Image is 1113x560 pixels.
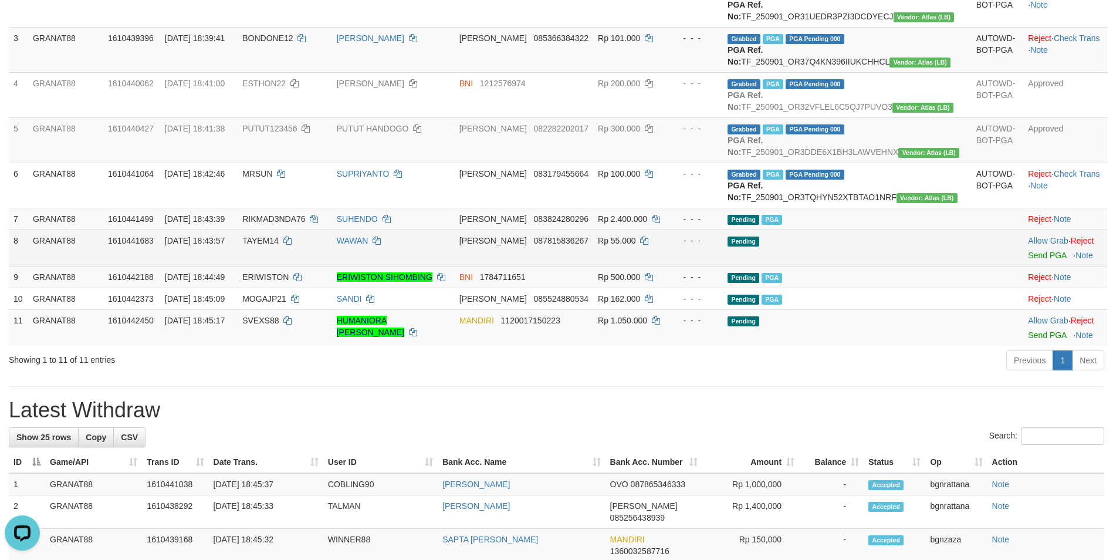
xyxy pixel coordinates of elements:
td: TALMAN [323,495,438,529]
span: BONDONE12 [242,33,293,43]
span: RIKMAD3NDA76 [242,214,305,224]
span: Accepted [868,502,904,512]
th: Bank Acc. Name: activate to sort column ascending [438,451,605,473]
th: Amount: activate to sort column ascending [702,451,799,473]
span: Marked by bgnrattana [763,124,783,134]
span: Rp 162.000 [598,294,640,303]
a: CSV [113,427,146,447]
span: Copy 082282202017 to clipboard [534,124,588,133]
span: MANDIRI [459,316,494,325]
th: Balance: activate to sort column ascending [799,451,864,473]
a: Note [992,535,1010,544]
span: Grabbed [728,170,760,180]
span: Copy 1784711651 to clipboard [480,272,526,282]
div: - - - [672,293,718,305]
a: Check Trans [1054,169,1100,178]
span: Pending [728,237,759,247]
a: Note [1054,272,1071,282]
th: Trans ID: activate to sort column ascending [142,451,208,473]
a: Reject [1071,236,1094,245]
span: PGA Pending [786,170,844,180]
span: Copy [86,433,106,442]
span: CSV [121,433,138,442]
a: Check Trans [1054,33,1100,43]
th: Status: activate to sort column ascending [864,451,925,473]
td: [DATE] 18:45:37 [209,473,323,495]
span: [PERSON_NAME] [459,124,527,133]
span: [PERSON_NAME] [459,294,527,303]
span: Copy 085256438939 to clipboard [610,513,665,522]
span: Marked by bgnzaza [762,273,782,283]
a: Show 25 rows [9,427,79,447]
a: Reject [1028,294,1051,303]
a: Reject [1028,272,1051,282]
th: User ID: activate to sort column ascending [323,451,438,473]
a: Allow Grab [1028,316,1068,325]
span: [PERSON_NAME] [459,236,527,245]
td: 2 [9,495,45,529]
a: WAWAN [337,236,368,245]
span: ESTHON22 [242,79,286,88]
span: Rp 200.000 [598,79,640,88]
span: MRSUN [242,169,272,178]
span: Rp 101.000 [598,33,640,43]
td: · · [1023,27,1107,72]
a: Note [1075,330,1093,340]
td: TF_250901_OR32VFLEL6C5QJ7PUVO3 [723,72,972,117]
th: Bank Acc. Number: activate to sort column ascending [605,451,702,473]
span: Copy 087815836267 to clipboard [534,236,588,245]
div: - - - [672,315,718,326]
div: - - - [672,168,718,180]
a: HUMANIORA [PERSON_NAME] [337,316,404,337]
td: GRANAT88 [45,473,142,495]
a: Reject [1028,214,1051,224]
td: GRANAT88 [28,309,103,346]
a: Copy [78,427,114,447]
span: [PERSON_NAME] [459,214,527,224]
a: Send PGA [1028,251,1066,260]
td: Approved [1023,72,1107,117]
span: PGA Pending [786,34,844,44]
h1: Latest Withdraw [9,399,1104,422]
span: Vendor URL: https://dashboard.q2checkout.com/secure [892,103,953,113]
td: Approved [1023,117,1107,163]
span: Vendor URL: https://dashboard.q2checkout.com/secure [898,148,959,158]
td: 11 [9,309,28,346]
a: Note [1054,214,1071,224]
span: Rp 2.400.000 [598,214,647,224]
a: Send PGA [1028,330,1066,340]
td: GRANAT88 [28,230,103,266]
span: [DATE] 18:41:38 [165,124,225,133]
div: - - - [672,123,718,134]
span: 1610439396 [108,33,154,43]
span: Rp 55.000 [598,236,636,245]
span: [DATE] 18:44:49 [165,272,225,282]
span: Marked by bgnrattana [762,295,782,305]
b: PGA Ref. No: [728,136,763,157]
span: Copy 083824280296 to clipboard [534,214,588,224]
span: Marked by bgnrattana [763,34,783,44]
td: TF_250901_OR3DDE6X1BH3LAWVEHNX [723,117,972,163]
span: Vendor URL: https://dashboard.q2checkout.com/secure [897,193,958,203]
span: Vendor URL: https://dashboard.q2checkout.com/secure [889,58,950,68]
td: · · [1023,163,1107,208]
span: Rp 500.000 [598,272,640,282]
span: 1610442188 [108,272,154,282]
td: TF_250901_OR3TQHYN52XTBTAO1NRF [723,163,972,208]
a: [PERSON_NAME] [442,480,510,489]
a: [PERSON_NAME] [337,79,404,88]
span: Copy 087865346333 to clipboard [631,480,685,489]
td: GRANAT88 [28,72,103,117]
span: 1610441064 [108,169,154,178]
a: SAPTA [PERSON_NAME] [442,535,538,544]
button: Open LiveChat chat widget [5,5,40,40]
span: Grabbed [728,79,760,89]
span: · [1028,236,1070,245]
td: AUTOWD-BOT-PGA [972,27,1024,72]
span: [DATE] 18:45:09 [165,294,225,303]
td: 1 [9,473,45,495]
span: Rp 300.000 [598,124,640,133]
span: [DATE] 18:41:00 [165,79,225,88]
input: Search: [1021,427,1104,445]
span: Copy 1120017150223 to clipboard [501,316,560,325]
